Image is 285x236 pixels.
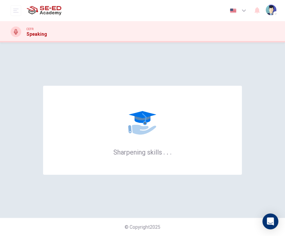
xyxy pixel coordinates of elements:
h6: Sharpening skills [113,148,172,156]
span: © Copyright 2025 [125,224,160,230]
h1: Speaking [27,31,47,37]
img: en [229,8,237,13]
button: open mobile menu [11,5,21,16]
div: Open Intercom Messenger [262,213,278,229]
span: CEFR [27,27,33,31]
img: SE-ED Academy logo [27,4,61,17]
h6: . [170,146,172,157]
h6: . [166,146,169,157]
img: Profile picture [266,5,276,15]
h6: . [163,146,165,157]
